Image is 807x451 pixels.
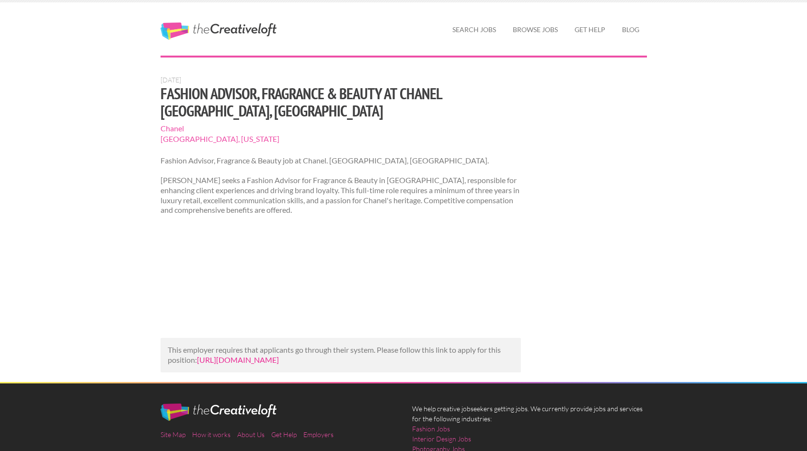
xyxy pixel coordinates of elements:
[412,434,471,444] a: Interior Design Jobs
[505,19,565,41] a: Browse Jobs
[445,19,504,41] a: Search Jobs
[161,175,521,215] p: [PERSON_NAME] seeks a Fashion Advisor for Fragrance & Beauty in [GEOGRAPHIC_DATA], responsible fo...
[161,23,277,40] a: The Creative Loft
[161,430,185,439] a: Site Map
[161,156,521,166] p: Fashion Advisor, Fragrance & Beauty job at Chanel. [GEOGRAPHIC_DATA], [GEOGRAPHIC_DATA].
[271,430,297,439] a: Get Help
[161,404,277,421] img: The Creative Loft
[197,355,279,364] a: [URL][DOMAIN_NAME]
[192,430,231,439] a: How it works
[161,85,521,119] h1: Fashion Advisor, Fragrance & Beauty at Chanel [GEOGRAPHIC_DATA], [GEOGRAPHIC_DATA]
[237,430,265,439] a: About Us
[614,19,647,41] a: Blog
[303,430,334,439] a: Employers
[161,123,521,134] span: Chanel
[168,345,514,365] p: This employer requires that applicants go through their system. Please follow this link to apply ...
[567,19,613,41] a: Get Help
[412,424,450,434] a: Fashion Jobs
[161,76,181,84] span: [DATE]
[161,134,521,144] span: [GEOGRAPHIC_DATA], [US_STATE]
